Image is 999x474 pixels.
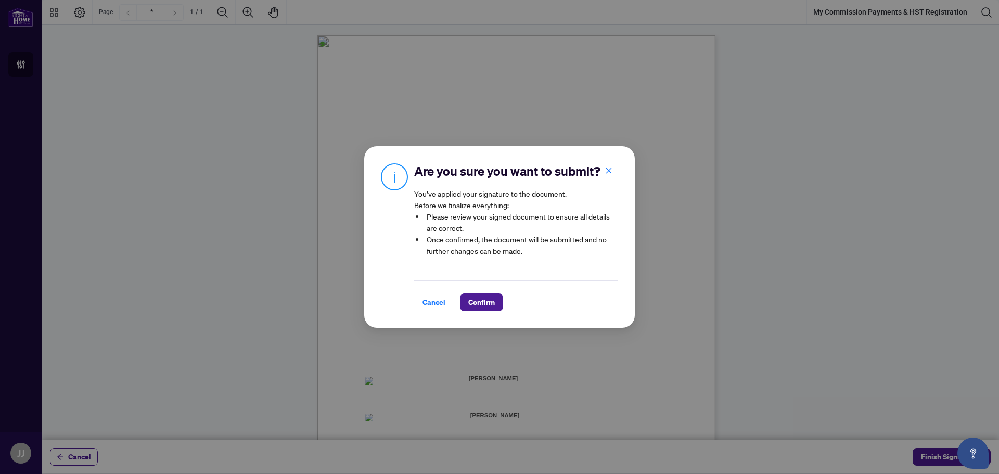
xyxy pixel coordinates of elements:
span: Cancel [422,294,445,311]
span: close [605,167,612,174]
button: Confirm [460,293,503,311]
span: Confirm [468,294,495,311]
h2: Are you sure you want to submit? [414,163,618,180]
button: Open asap [957,438,989,469]
article: You’ve applied your signature to the document. Before we finalize everything: [414,188,618,264]
img: Info Icon [381,163,408,190]
li: Once confirmed, the document will be submitted and no further changes can be made. [425,234,618,257]
li: Please review your signed document to ensure all details are correct. [425,211,618,234]
button: Cancel [414,293,454,311]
